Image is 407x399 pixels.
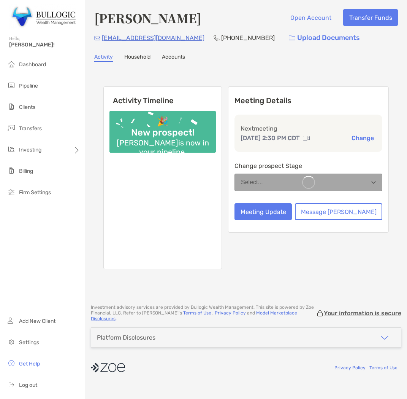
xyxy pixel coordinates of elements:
[324,310,401,317] p: Your information is secure
[183,310,211,316] a: Terms of Use
[7,81,16,90] img: pipeline icon
[94,54,113,62] a: Activity
[7,187,16,196] img: firm-settings icon
[234,96,382,105] p: Meeting Details
[94,9,201,27] h4: [PERSON_NAME]
[91,359,125,376] img: company logo
[7,166,16,175] img: billing icon
[7,59,16,69] img: dashboard icon
[94,36,100,40] img: Email Icon
[154,116,171,127] div: 🎉
[102,33,204,43] p: [EMAIL_ADDRESS][DOMAIN_NAME]
[19,83,38,89] span: Pipeline
[7,380,16,389] img: logout icon
[109,138,216,156] div: [PERSON_NAME] is now in your pipeline.
[303,135,310,141] img: communication type
[9,41,80,48] span: [PERSON_NAME]!
[343,9,398,26] button: Transfer Funds
[284,30,365,46] a: Upload Documents
[234,203,292,220] button: Meeting Update
[215,310,246,316] a: Privacy Policy
[7,316,16,325] img: add_new_client icon
[124,54,150,62] a: Household
[19,125,42,132] span: Transfers
[295,203,382,220] button: Message [PERSON_NAME]
[19,318,55,324] span: Add New Client
[128,127,198,138] div: New prospect!
[19,104,35,110] span: Clients
[289,35,295,41] img: button icon
[91,305,316,322] p: Investment advisory services are provided by Bullogic Wealth Management . This site is powered by...
[234,161,382,171] p: Change prospect Stage
[104,87,222,105] h6: Activity Timeline
[214,35,220,41] img: Phone Icon
[241,133,300,143] p: [DATE] 2:30 PM CDT
[19,189,51,196] span: Firm Settings
[334,365,366,370] a: Privacy Policy
[9,3,76,30] img: Zoe Logo
[19,168,33,174] span: Billing
[241,124,376,133] p: Next meeting
[221,33,275,43] p: [PHONE_NUMBER]
[7,337,16,346] img: settings icon
[19,147,41,153] span: Investing
[7,123,16,132] img: transfers icon
[380,333,389,342] img: icon arrow
[19,339,39,346] span: Settings
[369,365,397,370] a: Terms of Use
[7,359,16,368] img: get-help icon
[19,61,46,68] span: Dashboard
[7,145,16,154] img: investing icon
[97,334,155,341] div: Platform Disclosures
[19,382,37,388] span: Log out
[91,310,297,321] a: Model Marketplace Disclosures
[19,361,40,367] span: Get Help
[284,9,337,26] button: Open Account
[162,54,185,62] a: Accounts
[349,134,376,142] button: Change
[7,102,16,111] img: clients icon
